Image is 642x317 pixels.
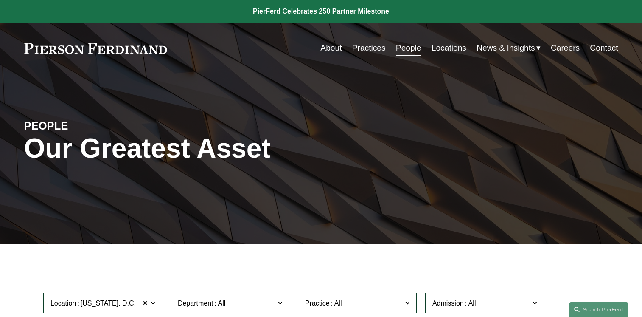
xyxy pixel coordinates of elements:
[50,300,76,307] span: Location
[477,40,541,56] a: folder dropdown
[305,300,330,307] span: Practice
[81,298,136,309] span: [US_STATE], D.C.
[477,41,535,56] span: News & Insights
[178,300,213,307] span: Department
[24,133,420,164] h1: Our Greatest Asset
[432,300,464,307] span: Admission
[590,40,618,56] a: Contact
[320,40,342,56] a: About
[352,40,386,56] a: Practices
[432,40,466,56] a: Locations
[551,40,580,56] a: Careers
[569,302,628,317] a: Search this site
[396,40,421,56] a: People
[24,119,173,133] h4: PEOPLE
